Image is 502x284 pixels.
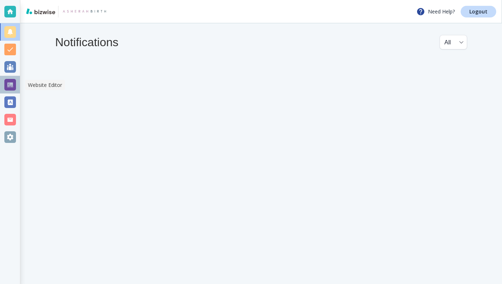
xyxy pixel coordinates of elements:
h4: Notifications [55,35,118,49]
a: Logout [461,6,496,17]
img: bizwise [26,8,55,14]
p: Logout [469,9,487,14]
p: Need Help? [416,7,455,16]
img: Asherah Birth [61,6,106,17]
div: All [444,35,462,49]
p: Website Editor [28,81,62,89]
